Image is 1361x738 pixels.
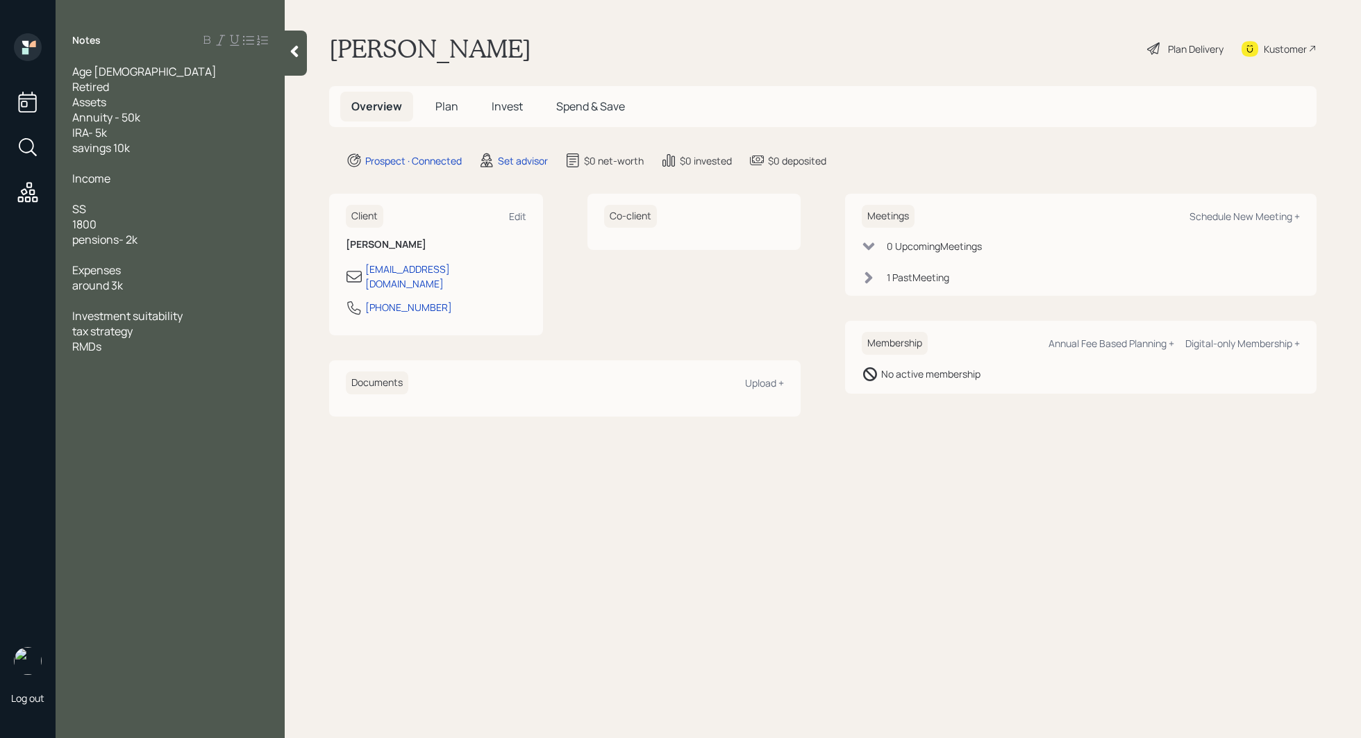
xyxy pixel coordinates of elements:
[365,262,526,291] div: [EMAIL_ADDRESS][DOMAIN_NAME]
[72,339,101,354] span: RMDs
[329,33,531,64] h1: [PERSON_NAME]
[11,691,44,705] div: Log out
[72,140,130,156] span: savings 10k
[72,171,110,186] span: Income
[72,64,217,79] span: Age [DEMOGRAPHIC_DATA]
[768,153,826,168] div: $0 deposited
[509,210,526,223] div: Edit
[72,94,106,110] span: Assets
[1049,337,1174,350] div: Annual Fee Based Planning +
[862,205,915,228] h6: Meetings
[72,308,183,324] span: Investment suitability
[72,110,140,125] span: Annuity - 50k
[14,647,42,675] img: retirable_logo.png
[346,239,526,251] h6: [PERSON_NAME]
[1264,42,1307,56] div: Kustomer
[492,99,523,114] span: Invest
[1168,42,1224,56] div: Plan Delivery
[72,79,109,94] span: Retired
[584,153,644,168] div: $0 net-worth
[1189,210,1300,223] div: Schedule New Meeting +
[351,99,402,114] span: Overview
[365,153,462,168] div: Prospect · Connected
[1185,337,1300,350] div: Digital-only Membership +
[556,99,625,114] span: Spend & Save
[72,278,123,293] span: around 3k
[346,371,408,394] h6: Documents
[72,232,137,247] span: pensions- 2k
[604,205,657,228] h6: Co-client
[346,205,383,228] h6: Client
[72,201,86,217] span: SS
[435,99,458,114] span: Plan
[862,332,928,355] h6: Membership
[72,262,121,278] span: Expenses
[72,217,97,232] span: 1800
[365,300,452,315] div: [PHONE_NUMBER]
[72,324,133,339] span: tax strategy
[745,376,784,389] div: Upload +
[72,125,107,140] span: IRA- 5k
[72,33,101,47] label: Notes
[887,270,949,285] div: 1 Past Meeting
[887,239,982,253] div: 0 Upcoming Meeting s
[498,153,548,168] div: Set advisor
[680,153,732,168] div: $0 invested
[881,367,980,381] div: No active membership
